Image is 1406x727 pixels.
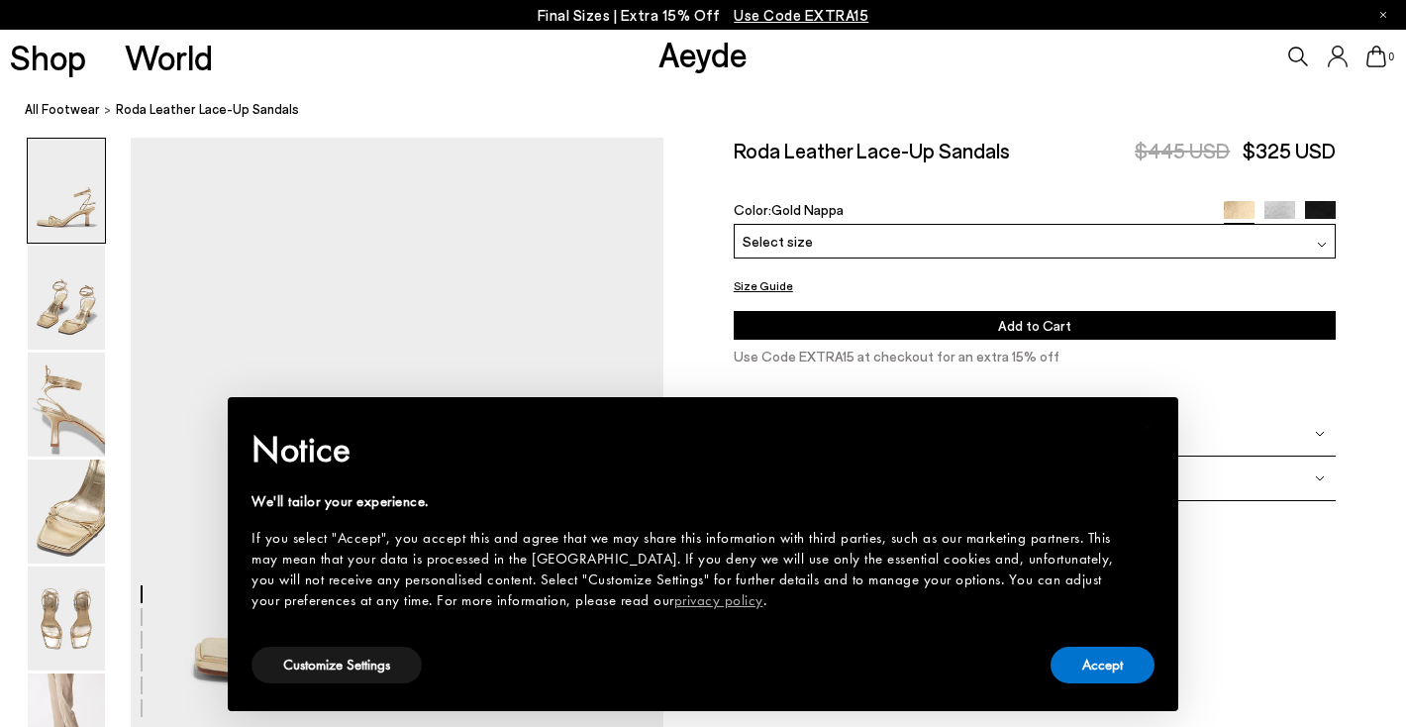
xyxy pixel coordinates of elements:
button: Customize Settings [251,647,422,683]
span: Add to Cart [998,318,1071,335]
img: Roda Leather Lace-Up Sandals - Image 1 [28,139,105,243]
a: World [125,40,213,74]
span: 0 [1386,52,1396,62]
nav: breadcrumb [25,83,1406,138]
span: Roda Leather Lace-Up Sandals [116,99,299,120]
button: Close this notice [1123,403,1170,451]
button: Add to Cart [734,312,1336,341]
a: Aeyde [658,33,748,74]
img: svg%3E [1315,473,1325,483]
img: Roda Leather Lace-Up Sandals - Image 2 [28,246,105,350]
span: $325 USD [1243,138,1336,162]
a: All Footwear [25,99,100,120]
p: Final Sizes | Extra 15% Off [538,3,869,28]
img: Roda Leather Lace-Up Sandals - Image 5 [28,567,105,671]
a: Shop [10,40,86,74]
span: Navigate to /collections/ss25-final-sizes [734,6,868,24]
span: × [1141,411,1154,442]
h2: Notice [251,424,1123,475]
span: $445 USD [1135,138,1230,162]
a: 0 [1366,46,1386,67]
img: Roda Leather Lace-Up Sandals - Image 3 [28,353,105,457]
button: Size Guide [734,278,793,292]
span: Gold Nappa [771,201,844,218]
button: Accept [1051,647,1155,683]
img: svg%3E [1315,429,1325,439]
img: Roda Leather Lace-Up Sandals - Image 4 [28,460,105,564]
div: If you select "Accept", you accept this and agree that we may share this information with third p... [251,528,1123,611]
span: Select size [743,233,813,250]
h2: Roda Leather Lace-Up Sandals [734,138,1010,162]
p: Use Code EXTRA15 at checkout for an extra 15% off [734,349,1336,365]
div: We'll tailor your experience. [251,491,1123,512]
div: Color: [734,201,1205,224]
img: svg%3E [1317,240,1327,250]
a: privacy policy [674,590,763,610]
